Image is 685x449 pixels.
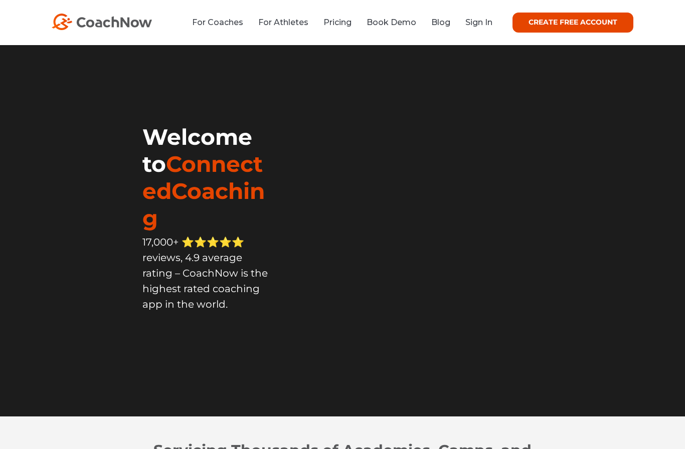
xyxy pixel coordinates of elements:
[367,18,416,27] a: Book Demo
[142,236,268,310] span: 17,000+ ⭐️⭐️⭐️⭐️⭐️ reviews, 4.9 average rating – CoachNow is the highest rated coaching app in th...
[52,14,152,30] img: CoachNow Logo
[258,18,308,27] a: For Athletes
[431,18,450,27] a: Blog
[142,150,265,232] span: ConnectedCoaching
[142,331,268,357] iframe: Embedded CTA
[142,123,271,232] h1: Welcome to
[323,18,352,27] a: Pricing
[512,13,633,33] a: CREATE FREE ACCOUNT
[465,18,492,27] a: Sign In
[192,18,243,27] a: For Coaches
